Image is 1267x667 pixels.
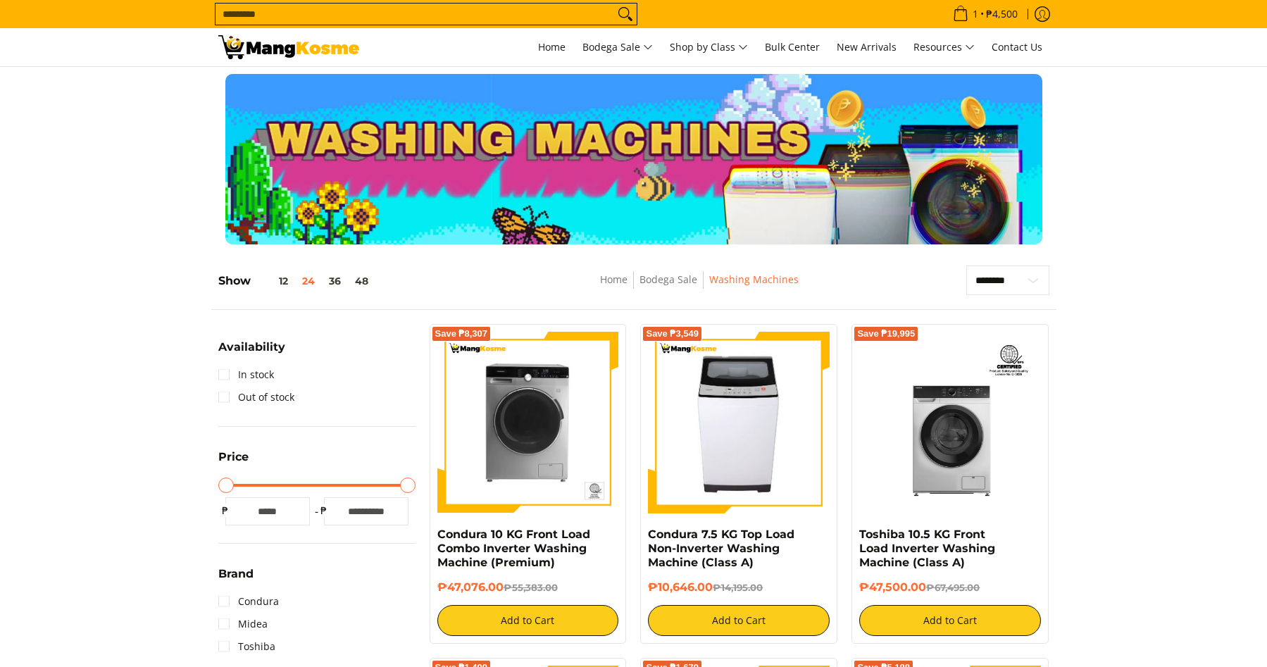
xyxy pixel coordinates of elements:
button: 36 [322,275,348,287]
span: ₱ [317,504,331,518]
a: Bodega Sale [575,28,660,66]
span: ₱ [218,504,232,518]
a: Shop by Class [663,28,755,66]
a: Midea [218,613,268,635]
span: 1 [970,9,980,19]
span: Availability [218,342,285,353]
button: Add to Cart [648,605,830,636]
summary: Open [218,342,285,363]
del: ₱55,383.00 [504,582,558,593]
span: New Arrivals [837,40,897,54]
span: Save ₱8,307 [435,330,488,338]
a: New Arrivals [830,28,904,66]
a: Out of stock [218,386,294,409]
span: ₱4,500 [984,9,1020,19]
span: Save ₱3,549 [646,330,699,338]
button: 48 [348,275,375,287]
span: Bulk Center [765,40,820,54]
span: Bodega Sale [582,39,653,56]
a: Condura 7.5 KG Top Load Non-Inverter Washing Machine (Class A) [648,528,794,569]
summary: Open [218,568,254,590]
a: In stock [218,363,274,386]
nav: Main Menu [373,28,1049,66]
a: Condura [218,590,279,613]
h6: ₱47,076.00 [437,580,619,594]
button: Add to Cart [437,605,619,636]
button: Add to Cart [859,605,1041,636]
nav: Breadcrumbs [497,271,901,303]
a: Bodega Sale [639,273,697,286]
button: 12 [251,275,295,287]
a: Resources [906,28,982,66]
a: Bulk Center [758,28,827,66]
span: Brand [218,568,254,580]
del: ₱14,195.00 [713,582,763,593]
a: Home [600,273,628,286]
span: Shop by Class [670,39,748,56]
span: Home [538,40,566,54]
button: 24 [295,275,322,287]
a: Toshiba [218,635,275,658]
summary: Open [218,451,249,473]
button: Search [614,4,637,25]
a: Contact Us [985,28,1049,66]
span: Resources [913,39,975,56]
h5: Show [218,274,375,288]
span: Contact Us [992,40,1042,54]
h6: ₱10,646.00 [648,580,830,594]
span: Save ₱19,995 [857,330,915,338]
del: ₱67,495.00 [926,582,980,593]
img: condura-7.5kg-topload-non-inverter-washing-machine-class-c-full-view-mang-kosme [654,332,825,513]
img: Toshiba 10.5 KG Front Load Inverter Washing Machine (Class A) [859,332,1041,513]
a: Condura 10 KG Front Load Combo Inverter Washing Machine (Premium) [437,528,590,569]
a: Toshiba 10.5 KG Front Load Inverter Washing Machine (Class A) [859,528,995,569]
img: Condura 10 KG Front Load Combo Inverter Washing Machine (Premium) [437,332,619,513]
h6: ₱47,500.00 [859,580,1041,594]
span: • [949,6,1022,22]
span: Price [218,451,249,463]
a: Home [531,28,573,66]
img: Washing Machines l Mang Kosme: Home Appliances Warehouse Sale Partner [218,35,359,59]
a: Washing Machines [709,273,799,286]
